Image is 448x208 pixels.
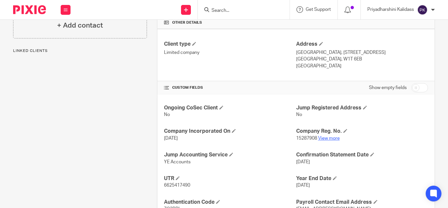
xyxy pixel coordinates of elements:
span: YE Accounts [164,160,191,164]
h4: Year End Date [296,175,428,182]
span: Other details [172,20,202,25]
h4: UTR [164,175,296,182]
span: [DATE] [164,136,178,141]
h4: Payroll Contact Email Address [296,199,428,206]
p: Limited company [164,49,296,56]
h4: Company Incorporated On [164,128,296,135]
h4: Address [296,41,428,48]
span: 15287908 [296,136,317,141]
span: 6625417490 [164,183,190,188]
p: Priyadharshini Kalidass [367,6,414,13]
span: Get Support [306,7,331,12]
p: [GEOGRAPHIC_DATA], [STREET_ADDRESS] [296,49,428,56]
h4: Ongoing CoSec Client [164,104,296,111]
span: [DATE] [296,160,310,164]
h4: Company Reg. No. [296,128,428,135]
h4: Client type [164,41,296,48]
h4: + Add contact [57,20,103,31]
a: View more [318,136,340,141]
input: Search [211,8,270,14]
h4: Jump Accounting Service [164,151,296,158]
img: Pixie [13,5,46,14]
p: Linked clients [13,48,147,54]
span: No [164,112,170,117]
p: [GEOGRAPHIC_DATA] [296,63,428,69]
h4: Authentication Code [164,199,296,206]
h4: Confirmation Statement Date [296,151,428,158]
h4: Jump Registered Address [296,104,428,111]
span: [DATE] [296,183,310,188]
span: No [296,112,302,117]
p: [GEOGRAPHIC_DATA], W1T 6EB [296,56,428,62]
label: Show empty fields [369,84,407,91]
img: svg%3E [417,5,428,15]
h4: CUSTOM FIELDS [164,85,296,90]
